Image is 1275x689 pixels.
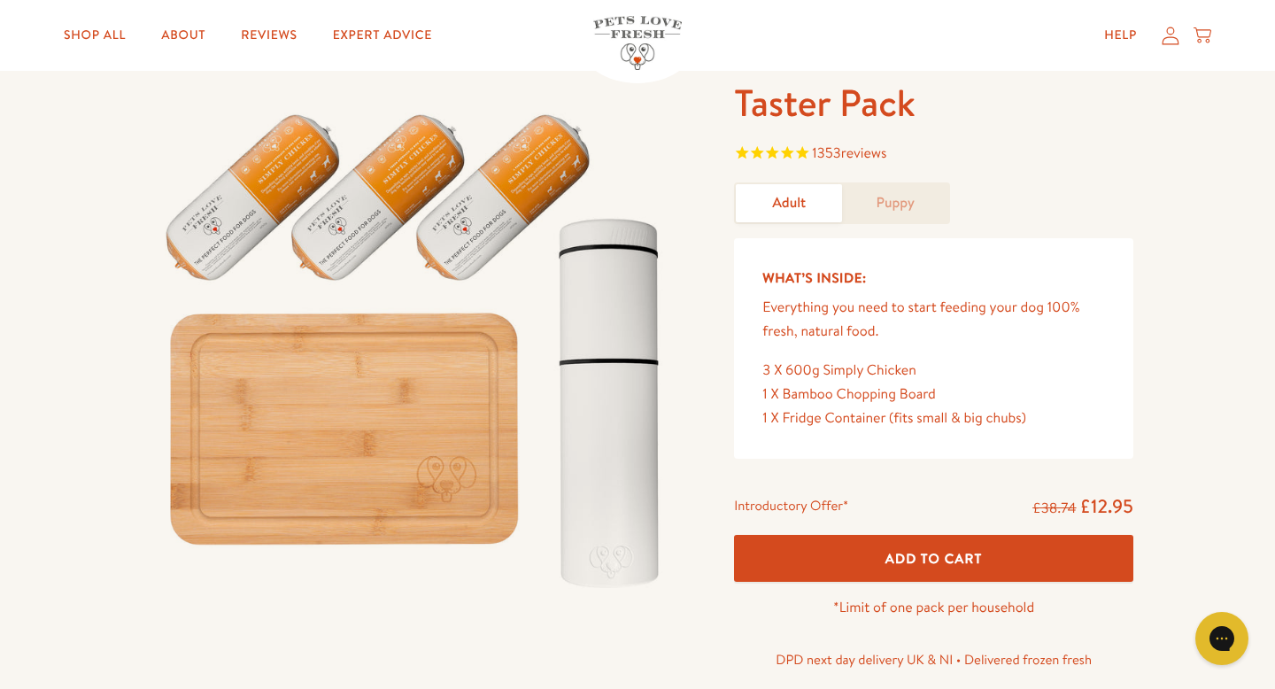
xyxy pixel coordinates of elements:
[885,549,983,568] span: Add To Cart
[147,18,220,53] a: About
[841,143,887,163] span: reviews
[734,142,1133,168] span: Rated 4.8 out of 5 stars 1353 reviews
[762,296,1105,344] p: Everything you need to start feeding your dog 100% fresh, natural food.
[319,18,446,53] a: Expert Advice
[142,79,692,607] img: Taster Pack - Adult
[762,267,1105,290] h5: What’s Inside:
[1186,606,1257,671] iframe: Gorgias live chat messenger
[762,359,1105,383] div: 3 X 600g Simply Chicken
[842,184,948,222] a: Puppy
[734,494,848,521] div: Introductory Offer*
[736,184,842,222] a: Adult
[734,648,1133,671] p: DPD next day delivery UK & NI • Delivered frozen fresh
[734,79,1133,128] h1: Taster Pack
[1090,18,1151,53] a: Help
[227,18,311,53] a: Reviews
[1032,499,1076,518] s: £38.74
[812,143,886,163] span: 1353 reviews
[762,406,1105,430] div: 1 X Fridge Container (fits small & big chubs)
[50,18,140,53] a: Shop All
[1079,493,1133,519] span: £12.95
[762,384,936,404] span: 1 X Bamboo Chopping Board
[593,16,682,70] img: Pets Love Fresh
[734,535,1133,582] button: Add To Cart
[734,596,1133,620] p: *Limit of one pack per household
